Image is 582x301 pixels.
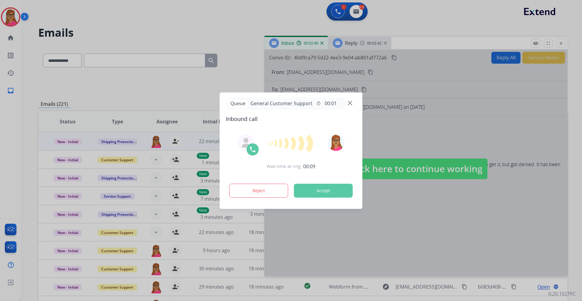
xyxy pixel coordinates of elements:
img: agent-avatar [241,138,251,148]
span: General Customer Support [248,100,315,107]
img: close-button [348,101,352,105]
span: Wait time at ring: [267,163,302,169]
p: Queue [228,100,248,107]
span: 00:01 [325,100,337,107]
img: call-icon [249,146,256,153]
span: 00:09 [303,163,315,170]
img: avatar [327,134,344,151]
button: Accept [294,184,353,198]
span: Inbound call [226,115,356,123]
button: Reject [229,184,288,198]
p: 0.20.1027RC [548,290,576,297]
mat-icon: timer [316,101,321,106]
